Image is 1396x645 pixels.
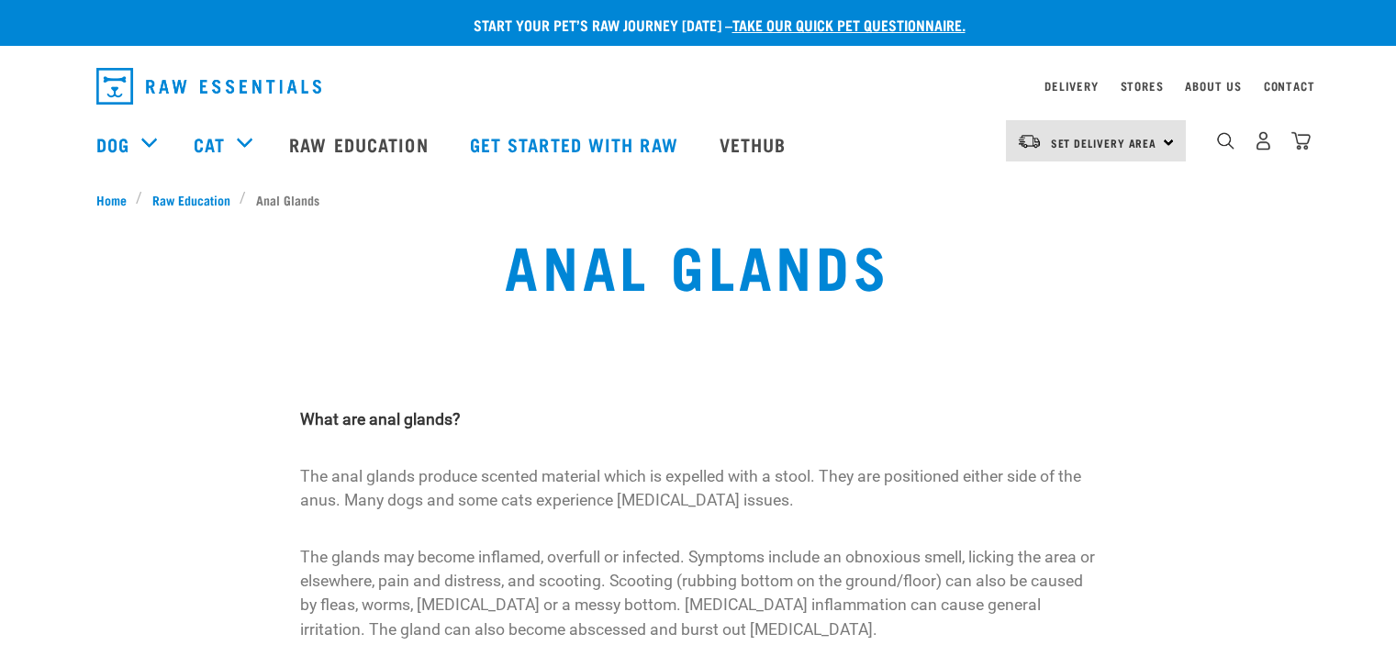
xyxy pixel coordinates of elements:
[96,130,129,158] a: Dog
[194,130,225,158] a: Cat
[152,190,230,209] span: Raw Education
[1291,131,1311,150] img: home-icon@2x.png
[1051,139,1157,146] span: Set Delivery Area
[505,231,891,297] h1: Anal Glands
[300,545,1096,642] p: The glands may become inflamed, overfull or infected. Symptoms include an obnoxious smell, lickin...
[300,464,1096,513] p: The anal glands produce scented material which is expelled with a stool. They are positioned eith...
[82,61,1315,112] nav: dropdown navigation
[701,107,810,181] a: Vethub
[96,190,137,209] a: Home
[142,190,240,209] a: Raw Education
[96,190,127,209] span: Home
[1121,83,1164,89] a: Stores
[1044,83,1098,89] a: Delivery
[1217,132,1234,150] img: home-icon-1@2x.png
[1185,83,1241,89] a: About Us
[732,20,966,28] a: take our quick pet questionnaire.
[271,107,451,181] a: Raw Education
[1254,131,1273,150] img: user.png
[1264,83,1315,89] a: Contact
[452,107,701,181] a: Get started with Raw
[96,68,321,105] img: Raw Essentials Logo
[1017,133,1042,150] img: van-moving.png
[300,410,460,428] strong: What are anal glands?
[96,190,1301,209] nav: breadcrumbs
